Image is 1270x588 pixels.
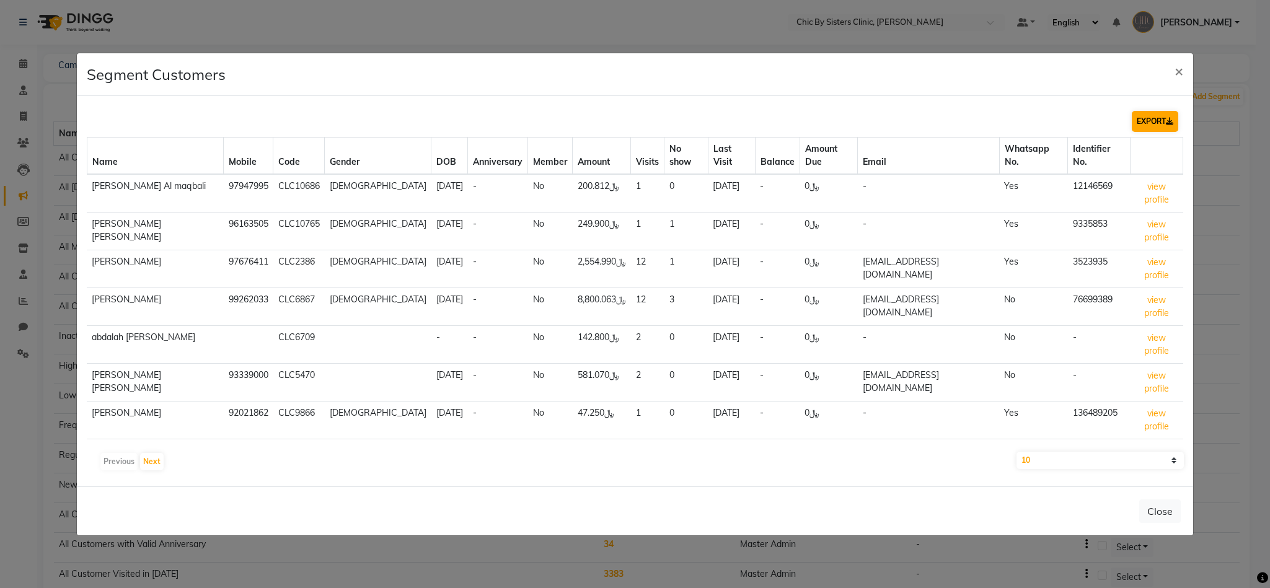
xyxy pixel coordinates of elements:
[1068,439,1131,476] td: -
[664,212,708,250] td: 1
[708,250,755,287] td: [DATE]
[87,287,224,325] td: [PERSON_NAME]
[858,250,999,287] td: [EMAIL_ADDRESS][DOMAIN_NAME]
[224,250,273,287] td: 97676411
[1135,444,1178,472] button: view profile
[999,137,1068,174] th: Whatsapp No.
[273,401,325,439] td: CLC9866
[325,212,431,250] td: [DEMOGRAPHIC_DATA]
[273,325,325,363] td: CLC6709
[87,212,224,250] td: [PERSON_NAME] [PERSON_NAME]
[87,250,224,287] td: [PERSON_NAME]
[1068,363,1131,401] td: -
[528,250,573,287] td: No
[273,439,325,476] td: CLC6680
[87,63,226,86] h4: Segment Customers
[708,439,755,476] td: [DATE]
[1068,137,1131,174] th: Identifier No.
[468,439,528,476] td: -
[224,137,273,174] th: Mobile
[1135,217,1178,245] button: view profile
[273,174,325,213] td: CLC10686
[1068,250,1131,287] td: 3523935
[1068,401,1131,439] td: 136489205
[755,137,800,174] th: Balance
[273,287,325,325] td: CLC6867
[87,325,224,363] td: abdalah [PERSON_NAME]
[431,174,468,213] td: [DATE]
[87,439,224,476] td: [PERSON_NAME]
[755,250,800,287] td: -
[800,325,858,363] td: ﷼0
[528,212,573,250] td: No
[999,212,1068,250] td: Yes
[431,401,468,439] td: [DATE]
[1068,212,1131,250] td: 9335853
[573,212,631,250] td: ﷼249.900
[431,287,468,325] td: [DATE]
[999,401,1068,439] td: Yes
[140,453,164,470] button: Next
[755,439,800,476] td: -
[273,212,325,250] td: CLC10765
[431,212,468,250] td: [DATE]
[631,325,664,363] td: 2
[573,250,631,287] td: ﷼2,554.990
[664,174,708,213] td: 0
[87,174,224,213] td: [PERSON_NAME] Al maqbali
[664,287,708,325] td: 3
[87,401,224,439] td: [PERSON_NAME]
[631,174,664,213] td: 1
[858,325,999,363] td: -
[631,401,664,439] td: 1
[708,174,755,213] td: [DATE]
[528,287,573,325] td: No
[468,250,528,287] td: -
[631,137,664,174] th: Visits
[858,363,999,401] td: [EMAIL_ADDRESS][DOMAIN_NAME]
[273,363,325,401] td: CLC5470
[468,174,528,213] td: -
[999,287,1068,325] td: No
[800,401,858,439] td: ﷼0
[1068,325,1131,363] td: -
[1135,406,1178,434] button: view profile
[631,250,664,287] td: 12
[664,439,708,476] td: 0
[800,174,858,213] td: ﷼0
[1135,369,1178,396] button: view profile
[858,287,999,325] td: [EMAIL_ADDRESS][DOMAIN_NAME]
[708,401,755,439] td: [DATE]
[1132,111,1178,132] button: EXPORT
[999,250,1068,287] td: Yes
[273,250,325,287] td: CLC2386
[664,363,708,401] td: 0
[1165,53,1193,88] button: Close
[273,137,325,174] th: Code
[573,174,631,213] td: ﷼200.812
[858,174,999,213] td: -
[87,137,224,174] th: Name
[664,137,708,174] th: No show
[800,212,858,250] td: ﷼0
[468,212,528,250] td: -
[708,363,755,401] td: [DATE]
[631,363,664,401] td: 2
[431,439,468,476] td: -
[224,212,273,250] td: 96163505
[858,401,999,439] td: -
[800,439,858,476] td: ﷼0
[528,137,573,174] th: Member
[858,439,999,476] td: -
[1068,287,1131,325] td: 76699389
[708,137,755,174] th: Last Visit
[1068,174,1131,213] td: 12146569
[224,363,273,401] td: 93339000
[224,174,273,213] td: 97947995
[325,137,431,174] th: Gender
[468,363,528,401] td: -
[573,439,631,476] td: ﷼437.320
[528,174,573,213] td: No
[858,212,999,250] td: -
[631,212,664,250] td: 1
